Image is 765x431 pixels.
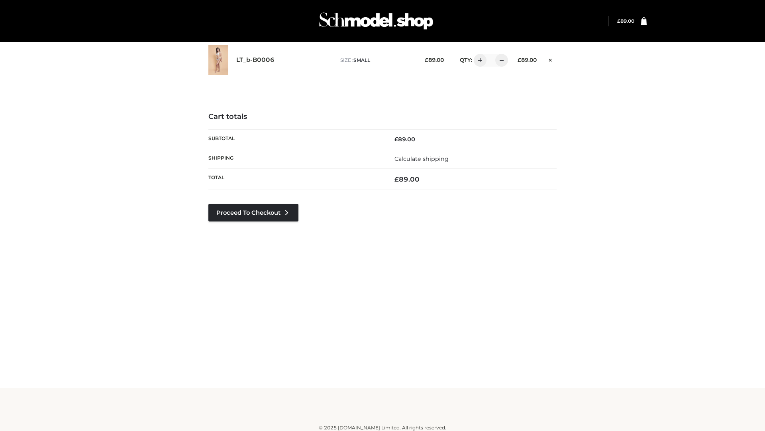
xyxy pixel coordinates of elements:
a: Proceed to Checkout [208,204,298,221]
th: Shipping [208,149,382,168]
a: £89.00 [617,18,634,24]
span: £ [425,57,428,63]
th: Total [208,169,382,190]
p: size : [340,57,412,64]
a: Calculate shipping [394,155,449,162]
img: Schmodel Admin 964 [316,5,436,37]
div: QTY: [452,54,505,67]
bdi: 89.00 [425,57,444,63]
span: £ [617,18,620,24]
bdi: 89.00 [394,136,415,143]
span: SMALL [353,57,370,63]
th: Subtotal [208,129,382,149]
bdi: 89.00 [518,57,537,63]
span: £ [518,57,521,63]
bdi: 89.00 [617,18,634,24]
span: £ [394,136,398,143]
a: Remove this item [545,54,557,64]
span: £ [394,175,399,183]
a: LT_b-B0006 [236,56,275,64]
bdi: 89.00 [394,175,420,183]
h4: Cart totals [208,113,557,121]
